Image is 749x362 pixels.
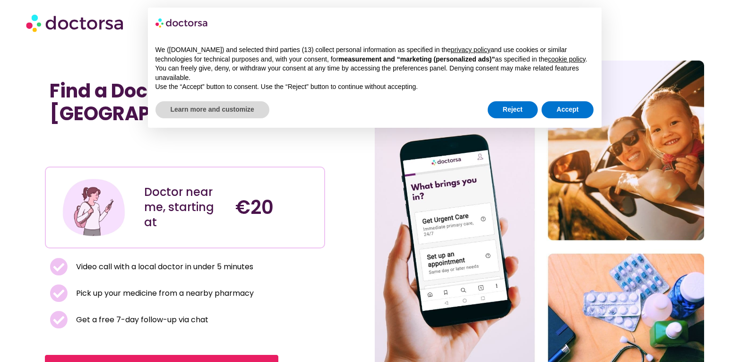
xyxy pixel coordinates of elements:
[155,82,594,92] p: Use the “Accept” button to consent. Use the “Reject” button to continue without accepting.
[74,313,208,327] span: Get a free 7-day follow-up via chat
[235,196,317,219] h4: €20
[155,45,594,64] p: We ([DOMAIN_NAME]) and selected third parties (13) collect personal information as specified in t...
[542,101,594,118] button: Accept
[155,15,208,30] img: logo
[144,185,226,230] div: Doctor near me, starting at
[338,55,495,63] strong: measurement and “marketing (personalized ads)”
[155,101,269,118] button: Learn more and customize
[50,79,320,125] h1: Find a Doctor Near Me in [GEOGRAPHIC_DATA]
[74,287,254,300] span: Pick up your medicine from a nearby pharmacy
[548,55,585,63] a: cookie policy
[61,175,126,240] img: Illustration depicting a young woman in a casual outfit, engaged with her smartphone. She has a p...
[488,101,538,118] button: Reject
[451,46,491,53] a: privacy policy
[50,146,320,157] iframe: Customer reviews powered by Trustpilot
[74,260,253,274] span: Video call with a local doctor in under 5 minutes
[155,64,594,82] p: You can freely give, deny, or withdraw your consent at any time by accessing the preferences pane...
[50,134,191,146] iframe: Customer reviews powered by Trustpilot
